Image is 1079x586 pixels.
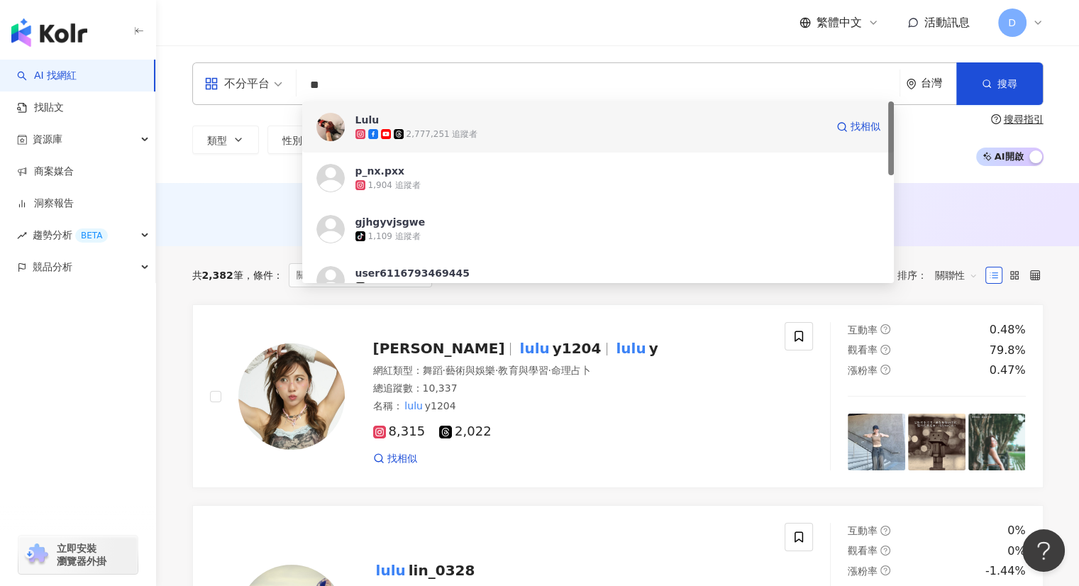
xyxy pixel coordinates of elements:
span: question-circle [880,365,890,375]
div: 台灣 [921,77,956,89]
div: 2,777,251 追蹤者 [406,128,478,140]
div: 共 筆 [192,270,243,281]
div: 0.47% [990,363,1026,378]
span: appstore [204,77,218,91]
mark: lulu [373,559,409,582]
div: 不分平台 [204,72,270,95]
span: · [548,365,550,376]
span: 教育與學習 [498,365,548,376]
span: y [649,340,658,357]
a: 商案媒合 [17,165,74,179]
span: question-circle [880,345,890,355]
span: 資源庫 [33,123,62,155]
span: 關鍵字：[PERSON_NAME] [289,263,432,287]
span: question-circle [880,324,890,334]
span: 名稱 ： [373,398,456,414]
img: logo [11,18,87,47]
span: 趨勢分析 [33,219,108,251]
a: 找貼文 [17,101,64,115]
span: 繁體中文 [817,15,862,31]
span: · [443,365,446,376]
span: y1204 [425,400,456,411]
button: 類型 [192,126,259,154]
mark: lulu [516,337,552,360]
span: 舞蹈 [423,365,443,376]
a: searchAI 找網紅 [17,69,77,83]
span: 漲粉率 [848,565,878,577]
span: question-circle [880,565,890,575]
div: Lulu [355,113,380,127]
a: KOL Avatar[PERSON_NAME]luluy1204luluy網紅類型：舞蹈·藝術與娛樂·教育與學習·命理占卜總追蹤數：10,337名稱：luluy12048,3152,022找相似... [192,304,1044,488]
span: question-circle [880,546,890,555]
mark: lulu [403,398,425,414]
a: 找相似 [373,452,417,466]
span: 8,315 [373,424,426,439]
img: KOL Avatar [238,343,345,450]
div: 1,509 追蹤者 [368,282,421,294]
span: 漲粉率 [848,365,878,376]
img: KOL Avatar [316,215,345,243]
span: 觀看率 [848,545,878,556]
span: 藝術與娛樂 [446,365,495,376]
img: KOL Avatar [316,266,345,294]
span: 2,382 [202,270,233,281]
div: 0.48% [990,322,1026,338]
div: user6116793469445 [355,266,470,280]
div: 排序： [897,264,985,287]
span: 條件 ： [243,270,283,281]
a: 洞察報告 [17,197,74,211]
img: chrome extension [23,543,50,566]
img: post-image [848,414,905,471]
span: 關聯性 [935,264,978,287]
span: 互動率 [848,525,878,536]
div: gjhgyvjsgwe [355,215,426,229]
div: -1.44% [985,563,1026,579]
iframe: Help Scout Beacon - Open [1022,529,1065,572]
img: KOL Avatar [316,113,345,141]
a: 找相似 [836,113,880,141]
button: 性別 [267,126,334,154]
span: rise [17,231,27,241]
span: 找相似 [851,120,880,134]
img: post-image [908,414,965,471]
button: 搜尋 [956,62,1043,105]
span: 類型 [207,135,227,146]
div: 總追蹤數 ： 10,337 [373,382,768,396]
span: 找相似 [387,452,417,466]
mark: lulu [613,337,648,360]
span: 命理占卜 [551,365,591,376]
span: 2,022 [439,424,492,439]
div: 網紅類型 ： [373,364,768,378]
div: BETA [75,228,108,243]
span: 性別 [282,135,302,146]
span: · [495,365,498,376]
div: 0% [1007,523,1025,538]
div: 0% [1007,543,1025,559]
span: 互動率 [848,324,878,336]
span: 競品分析 [33,251,72,283]
span: 搜尋 [997,78,1017,89]
span: 活動訊息 [924,16,970,29]
div: p_nx.pxx [355,164,404,178]
div: 搜尋指引 [1004,114,1044,125]
span: question-circle [991,114,1001,124]
div: 1,109 追蹤者 [368,231,421,243]
div: 1,904 追蹤者 [368,179,421,192]
span: y1204 [553,340,602,357]
span: 立即安裝 瀏覽器外掛 [57,542,106,568]
span: question-circle [880,526,890,536]
span: [PERSON_NAME] [373,340,505,357]
img: KOL Avatar [316,164,345,192]
span: environment [906,79,917,89]
img: post-image [968,414,1026,471]
div: 79.8% [990,343,1026,358]
span: 觀看率 [848,344,878,355]
span: lin_0328 [409,562,475,579]
span: D [1008,15,1016,31]
a: chrome extension立即安裝 瀏覽器外掛 [18,536,138,574]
